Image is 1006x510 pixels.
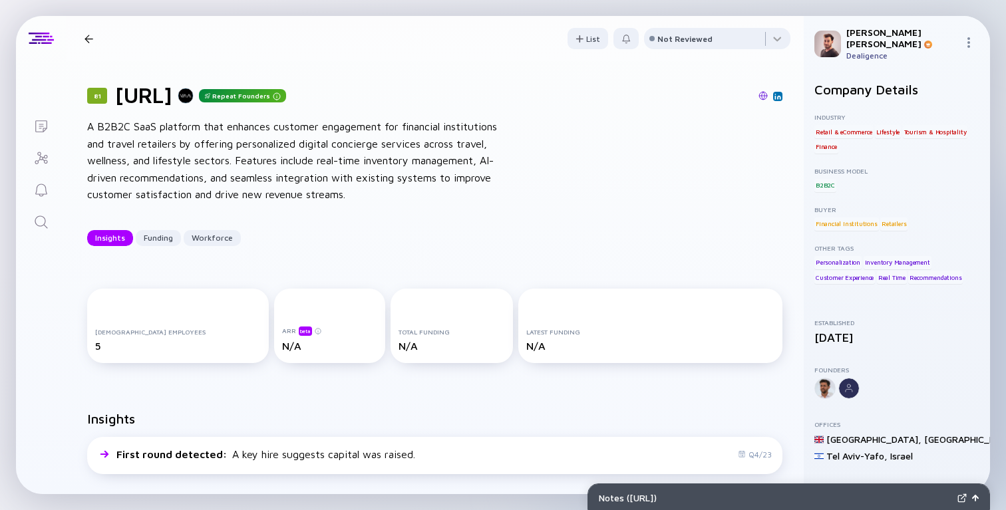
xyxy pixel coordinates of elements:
div: Workforce [184,227,241,248]
div: Personalization [814,256,862,269]
img: Expand Notes [957,493,967,503]
a: Lists [16,109,66,141]
div: Other Tags [814,244,979,252]
div: Recommendations [908,271,963,284]
div: List [568,29,608,49]
div: Insights [87,227,133,248]
div: Total Funding [399,328,505,336]
div: Finance [814,140,838,154]
div: N/A [399,340,505,352]
h2: Company Details [814,82,979,97]
button: Insights [87,230,133,246]
div: Customer Experience [814,271,875,284]
div: 5 [95,340,261,352]
div: Tourism & Hospitality [903,125,968,138]
div: B2B2C [814,179,836,192]
div: ARR [282,326,377,336]
div: Funding [136,227,181,248]
h2: Insights [87,411,135,426]
div: 81 [87,88,107,104]
div: Financial Institutions [814,217,879,231]
img: Open Notes [972,495,979,501]
a: Investor Map [16,141,66,173]
img: Menu [963,37,974,48]
div: Israel [890,450,913,461]
div: Founders [814,366,979,374]
a: Search [16,205,66,237]
div: Inventory Management [864,256,931,269]
div: [DATE] [814,330,979,344]
div: Lifestyle [875,125,901,138]
div: Real Time [877,271,907,284]
div: Industry [814,113,979,121]
img: United Kingdom Flag [814,435,824,444]
div: Dealigence [846,51,958,61]
div: Notes ( [URL] ) [599,492,952,503]
div: A B2B2C SaaS platform that enhances customer engagement for financial institutions and travel ret... [87,118,513,203]
div: Q4/23 [738,449,772,459]
button: Workforce [184,230,241,246]
div: Established [814,319,979,326]
div: Latest Funding [526,328,774,336]
img: Via.ai Website [758,91,768,100]
div: Retailers [880,217,908,231]
img: Gil Profile Picture [814,31,841,57]
div: A key hire suggests capital was raised. [116,448,415,460]
img: Israel Flag [814,451,824,461]
button: List [568,28,608,49]
div: Tel Aviv-Yafo , [826,450,888,461]
div: Buyer [814,205,979,213]
div: Retail & eCommerce [814,125,873,138]
div: Repeat Founders [199,89,286,102]
span: First round detected : [116,448,230,460]
div: beta [299,326,312,336]
a: Reminders [16,173,66,205]
div: Not Reviewed [657,34,713,44]
img: Via.ai Linkedin Page [774,93,781,100]
div: Offices [814,420,979,428]
div: Business Model [814,167,979,175]
div: [DEMOGRAPHIC_DATA] Employees [95,328,261,336]
h1: [URL] [115,82,172,108]
button: Funding [136,230,181,246]
div: [PERSON_NAME] [PERSON_NAME] [846,27,958,49]
div: N/A [526,340,774,352]
div: [GEOGRAPHIC_DATA] , [826,434,922,445]
div: N/A [282,340,377,352]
